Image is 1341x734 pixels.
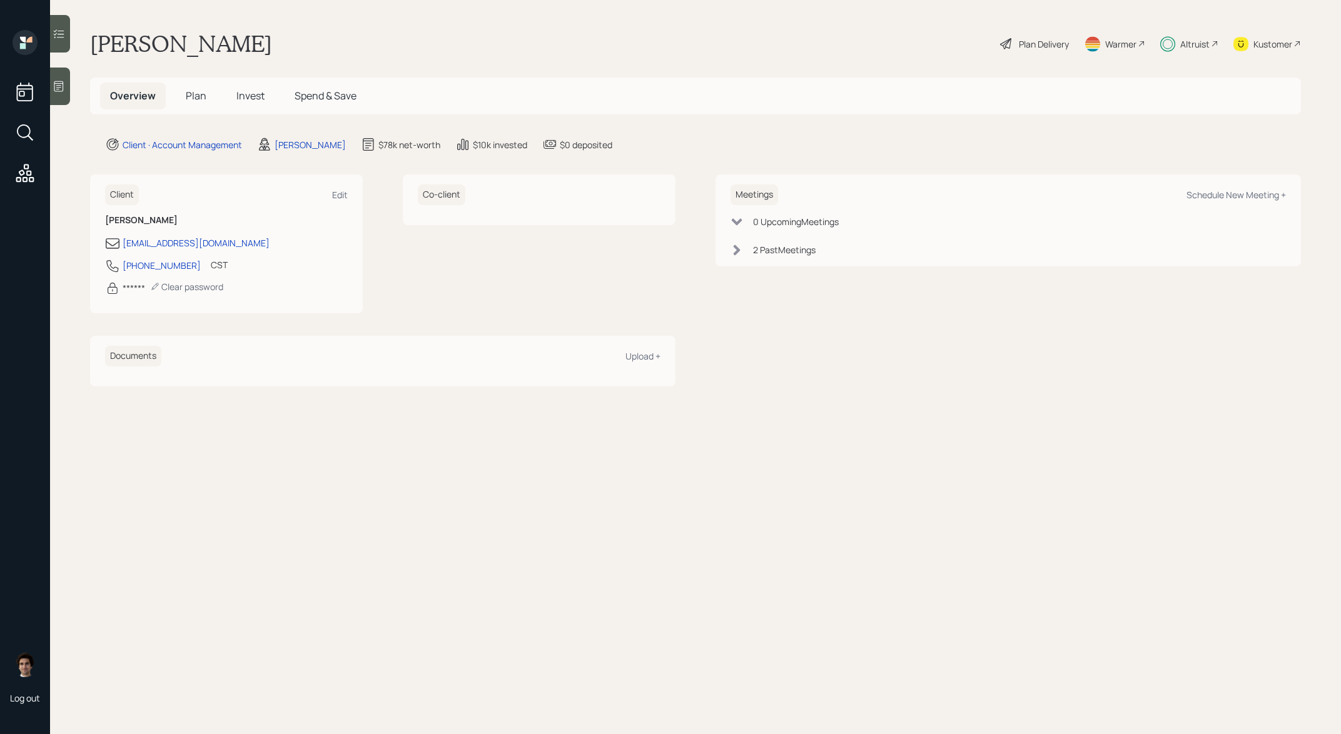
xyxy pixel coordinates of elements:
span: Plan [186,89,206,103]
h6: Meetings [731,184,778,205]
div: Log out [10,692,40,704]
div: Clear password [150,281,223,293]
h6: Documents [105,346,161,366]
div: $10k invested [473,138,527,151]
div: [EMAIL_ADDRESS][DOMAIN_NAME] [123,236,270,249]
h6: Client [105,184,139,205]
div: Warmer [1105,38,1136,51]
div: $0 deposited [560,138,612,151]
span: Overview [110,89,156,103]
div: Schedule New Meeting + [1187,189,1286,201]
div: Upload + [625,350,660,362]
div: Edit [332,189,348,201]
h1: [PERSON_NAME] [90,30,272,58]
h6: Co-client [418,184,465,205]
div: 2 Past Meeting s [753,243,816,256]
div: [PHONE_NUMBER] [123,259,201,272]
div: $78k net-worth [378,138,440,151]
div: CST [211,258,228,271]
span: Spend & Save [295,89,357,103]
div: [PERSON_NAME] [275,138,346,151]
img: harrison-schaefer-headshot-2.png [13,652,38,677]
div: Plan Delivery [1019,38,1069,51]
h6: [PERSON_NAME] [105,215,348,226]
div: Kustomer [1253,38,1292,51]
span: Invest [236,89,265,103]
div: 0 Upcoming Meeting s [753,215,839,228]
div: Altruist [1180,38,1210,51]
div: Client · Account Management [123,138,242,151]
